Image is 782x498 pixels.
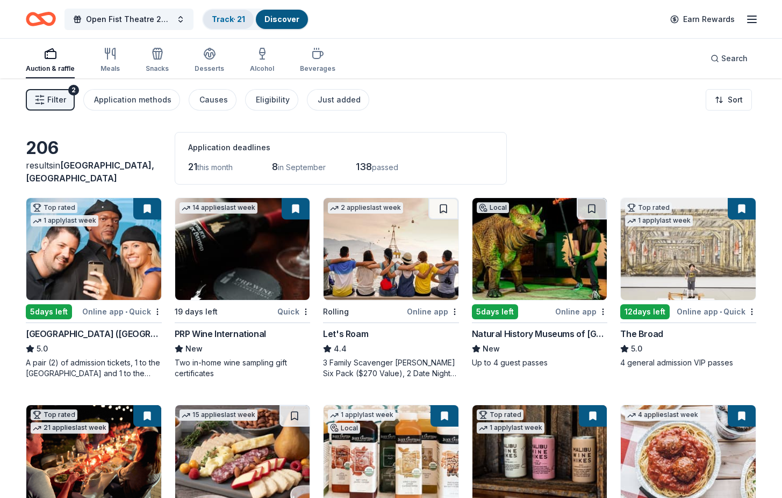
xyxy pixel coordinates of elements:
span: • [720,307,722,316]
span: 138 [356,161,372,172]
button: Beverages [300,43,335,78]
span: 8 [272,161,278,172]
div: 4 general admission VIP passes [620,357,756,368]
div: 4 applies last week [625,409,700,421]
button: Just added [307,89,369,111]
button: Alcohol [250,43,274,78]
div: Eligibility [256,93,290,106]
img: Image for Hollywood Wax Museum (Hollywood) [26,198,161,300]
button: Sort [706,89,752,111]
div: Natural History Museums of [GEOGRAPHIC_DATA] [472,327,608,340]
button: Filter2 [26,89,75,111]
div: Online app Quick [677,305,756,318]
div: results [26,159,162,185]
button: Search [702,48,756,69]
button: Desserts [195,43,224,78]
div: [GEOGRAPHIC_DATA] ([GEOGRAPHIC_DATA]) [26,327,162,340]
div: 15 applies last week [180,409,257,421]
div: Application deadlines [188,141,493,154]
div: Meals [101,64,120,73]
button: Auction & raffle [26,43,75,78]
a: Image for Hollywood Wax Museum (Hollywood)Top rated1 applylast week5days leftOnline app•Quick[GEO... [26,197,162,379]
div: PRP Wine International [175,327,266,340]
span: in September [278,163,326,172]
div: 3 Family Scavenger [PERSON_NAME] Six Pack ($270 Value), 2 Date Night Scavenger [PERSON_NAME] Two ... [323,357,459,379]
div: Online app [407,305,459,318]
button: Open Fist Theatre 2025 Gala: A Night at the Museum [64,9,193,30]
div: Two in-home wine sampling gift certificates [175,357,311,379]
a: Image for Natural History Museums of Los Angeles CountyLocal5days leftOnline appNatural History M... [472,197,608,368]
div: 1 apply last week [625,215,693,226]
div: 1 apply last week [328,409,396,421]
div: Local [328,423,360,434]
div: Up to 4 guest passes [472,357,608,368]
span: • [125,307,127,316]
div: Desserts [195,64,224,73]
div: Beverages [300,64,335,73]
img: Image for Let's Roam [324,198,458,300]
a: Earn Rewards [664,10,741,29]
span: [GEOGRAPHIC_DATA], [GEOGRAPHIC_DATA] [26,160,154,184]
button: Application methods [83,89,180,111]
div: 206 [26,137,162,159]
img: Image for PRP Wine International [175,198,310,300]
a: Image for PRP Wine International14 applieslast week19 days leftQuickPRP Wine InternationalNewTwo ... [175,197,311,379]
div: Rolling [323,305,349,318]
div: The Broad [620,327,663,340]
span: this month [197,163,233,172]
div: Application methods [94,93,171,106]
span: New [185,342,203,355]
button: Track· 21Discover [202,9,309,30]
div: Alcohol [250,64,274,73]
div: Top rated [31,202,77,213]
div: Quick [277,305,310,318]
img: Image for The Broad [621,198,756,300]
a: Discover [264,14,299,24]
button: Causes [189,89,236,111]
span: 5.0 [631,342,642,355]
span: Sort [728,93,743,106]
div: A pair (2) of admission tickets, 1 to the [GEOGRAPHIC_DATA] and 1 to the [GEOGRAPHIC_DATA] [26,357,162,379]
span: in [26,160,154,184]
div: 14 applies last week [180,202,257,214]
div: Online app Quick [82,305,162,318]
div: Top rated [625,202,672,213]
div: 21 applies last week [31,422,109,434]
span: 4.4 [334,342,347,355]
div: 12 days left [620,304,670,319]
button: Eligibility [245,89,298,111]
div: Online app [555,305,607,318]
img: Image for Natural History Museums of Los Angeles County [472,198,607,300]
span: Search [721,52,748,65]
div: 1 apply last week [477,422,544,434]
div: 1 apply last week [31,215,98,226]
span: Filter [47,93,66,106]
div: Local [477,202,509,213]
div: 5 days left [472,304,518,319]
span: Open Fist Theatre 2025 Gala: A Night at the Museum [86,13,172,26]
a: Image for The BroadTop rated1 applylast week12days leftOnline app•QuickThe Broad5.04 general admi... [620,197,756,368]
span: 5.0 [37,342,48,355]
div: 2 applies last week [328,202,403,214]
button: Snacks [146,43,169,78]
a: Home [26,6,56,32]
div: 19 days left [175,305,218,318]
a: Track· 21 [212,14,245,24]
a: Image for Let's Roam2 applieslast weekRollingOnline appLet's Roam4.43 Family Scavenger [PERSON_NA... [323,197,459,379]
div: 5 days left [26,304,72,319]
div: Top rated [31,409,77,420]
div: 2 [68,85,79,96]
div: Auction & raffle [26,64,75,73]
div: Just added [318,93,361,106]
div: Causes [199,93,228,106]
div: Let's Roam [323,327,368,340]
span: 21 [188,161,197,172]
span: New [483,342,500,355]
button: Meals [101,43,120,78]
span: passed [372,163,398,172]
div: Top rated [477,409,523,420]
div: Snacks [146,64,169,73]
